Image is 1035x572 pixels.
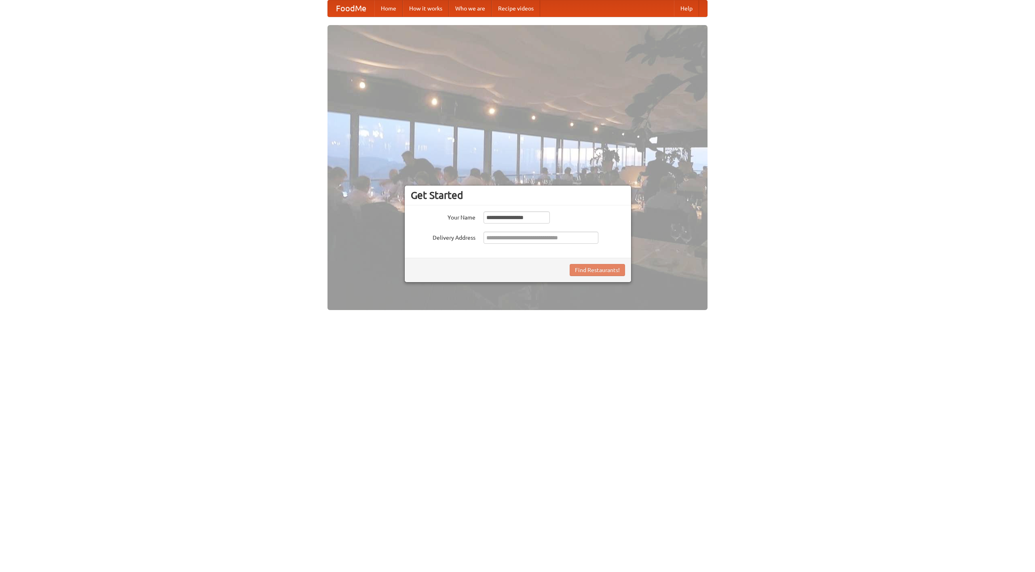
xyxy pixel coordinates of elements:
a: Home [374,0,403,17]
h3: Get Started [411,189,625,201]
a: Recipe videos [492,0,540,17]
label: Your Name [411,211,475,222]
a: Help [674,0,699,17]
a: Who we are [449,0,492,17]
label: Delivery Address [411,232,475,242]
a: How it works [403,0,449,17]
a: FoodMe [328,0,374,17]
button: Find Restaurants! [570,264,625,276]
